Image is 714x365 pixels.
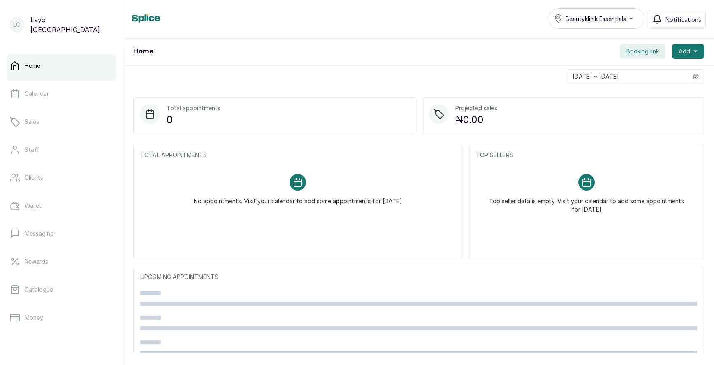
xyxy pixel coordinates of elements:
p: TOP SELLERS [476,151,697,159]
a: Reports [7,334,116,357]
a: Clients [7,166,116,189]
button: Add [672,44,704,59]
p: 0 [167,112,220,127]
span: Notifications [665,15,701,24]
p: LO [13,21,21,29]
button: Notifications [648,10,706,29]
p: No appointments. Visit your calendar to add some appointments for [DATE] [194,191,402,205]
p: Rewards [25,258,48,266]
p: Calendar [25,90,49,98]
a: Money [7,306,116,329]
p: TOTAL APPOINTMENTS [140,151,455,159]
a: Messaging [7,222,116,245]
p: Total appointments [167,104,220,112]
a: Home [7,54,116,77]
p: Money [25,314,43,322]
p: Top seller data is empty. Visit your calendar to add some appointments for [DATE] [486,191,687,214]
p: ₦0.00 [455,112,497,127]
p: Sales [25,118,39,126]
p: Projected sales [455,104,497,112]
a: Wallet [7,194,116,217]
a: Sales [7,110,116,133]
input: Select date [568,70,688,84]
p: Home [25,62,40,70]
a: Calendar [7,82,116,105]
p: Layo [GEOGRAPHIC_DATA] [30,15,113,35]
p: Clients [25,174,43,182]
h1: Home [133,46,153,56]
a: Catalogue [7,278,116,301]
p: Messaging [25,230,54,238]
button: Booking link [620,44,665,59]
p: Wallet [25,202,42,210]
span: Beautyklinik Essentials [566,14,626,23]
a: Staff [7,138,116,161]
span: Booking link [626,47,659,56]
a: Rewards [7,250,116,273]
span: Add [679,47,690,56]
p: Catalogue [25,286,53,294]
svg: calendar [693,74,699,79]
p: Staff [25,146,39,154]
p: UPCOMING APPOINTMENTS [140,273,697,281]
button: Beautyklinik Essentials [549,8,644,29]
